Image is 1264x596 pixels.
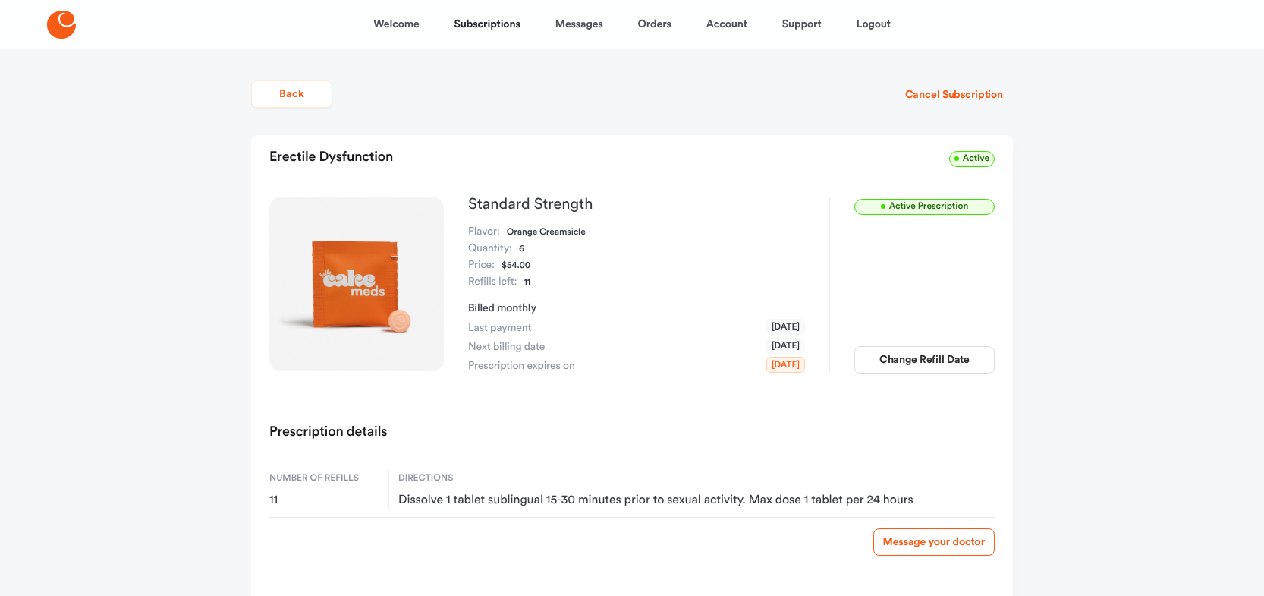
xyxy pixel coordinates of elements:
[468,339,545,355] span: Next billing date
[873,528,995,556] a: Message your doctor
[398,493,995,508] span: Dissolve 1 tablet sublingual 15-30 minutes prior to sexual activity. Max dose 1 tablet per 24 hours
[468,358,575,374] span: Prescription expires on
[854,199,995,215] span: Active Prescription
[269,197,444,371] img: Standard Strength
[638,6,671,43] a: Orders
[269,493,379,508] span: 11
[468,197,805,212] h3: Standard Strength
[524,274,530,291] dd: 11
[507,224,586,241] dd: Orange Creamsicle
[895,81,1013,109] button: Cancel Subscription
[468,274,517,291] dt: Refills left:
[854,346,995,374] button: Change Refill Date
[468,224,500,241] dt: Flavor:
[398,471,995,485] span: Directions
[468,241,512,257] dt: Quantity:
[555,6,603,43] a: Messages
[269,419,387,446] h2: Prescription details
[468,320,531,336] span: Last payment
[766,357,805,373] span: [DATE]
[269,144,393,172] h2: Erectile Dysfunction
[502,257,530,274] dd: $54.00
[857,6,891,43] a: Logout
[269,471,379,485] span: Number of refills
[251,80,332,108] button: Back
[468,257,495,274] dt: Price:
[454,6,520,43] a: Subscriptions
[766,338,805,354] span: [DATE]
[949,151,995,167] span: Active
[468,303,536,314] span: Billed monthly
[519,241,524,257] dd: 6
[706,6,747,43] a: Account
[782,6,822,43] a: Support
[373,6,419,43] a: Welcome
[766,319,805,335] span: [DATE]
